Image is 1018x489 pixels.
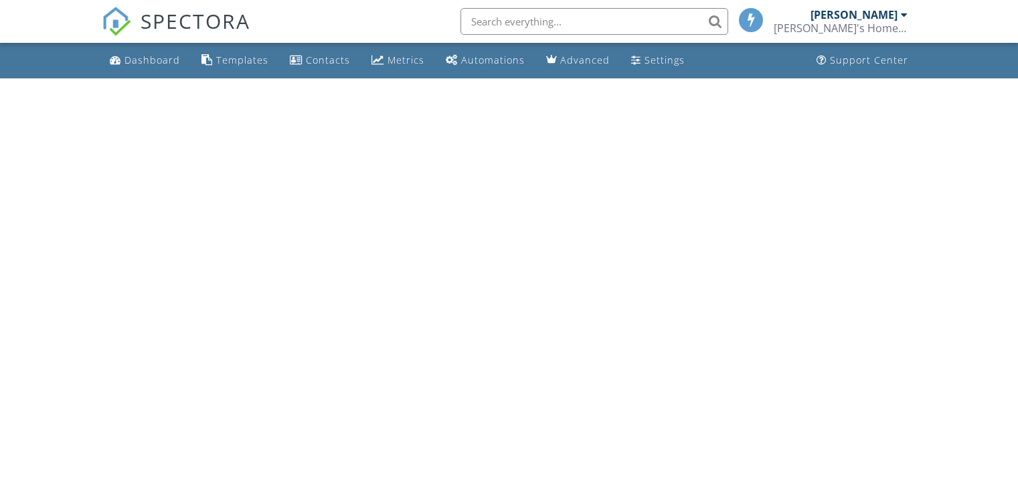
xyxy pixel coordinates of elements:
[830,54,908,66] div: Support Center
[460,8,728,35] input: Search everything...
[306,54,350,66] div: Contacts
[102,18,250,46] a: SPECTORA
[811,48,914,73] a: Support Center
[811,8,898,21] div: [PERSON_NAME]
[141,7,250,35] span: SPECTORA
[645,54,685,66] div: Settings
[102,7,131,36] img: The Best Home Inspection Software - Spectora
[541,48,615,73] a: Advanced
[366,48,430,73] a: Metrics
[461,54,525,66] div: Automations
[440,48,530,73] a: Automations (Basic)
[104,48,185,73] a: Dashboard
[196,48,274,73] a: Templates
[284,48,355,73] a: Contacts
[124,54,180,66] div: Dashboard
[774,21,908,35] div: Brownie's Home Inspections LLC
[560,54,610,66] div: Advanced
[626,48,690,73] a: Settings
[388,54,424,66] div: Metrics
[216,54,268,66] div: Templates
